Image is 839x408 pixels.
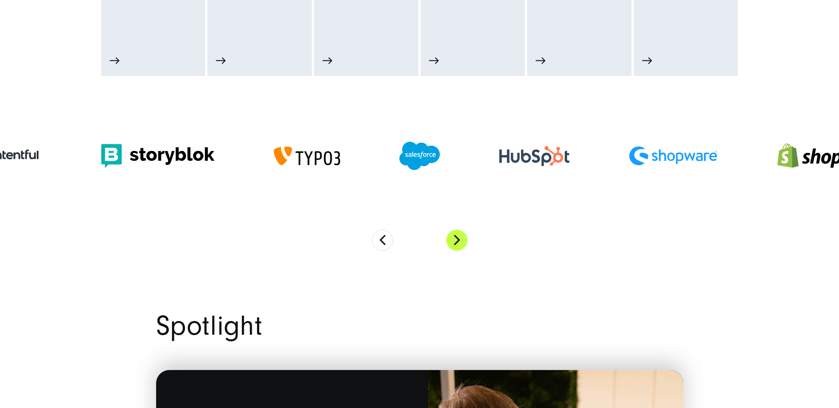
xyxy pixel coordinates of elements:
[499,146,570,166] img: HubSpot Gold Partner Agentur - Digitalagentur SUNZINET
[101,144,215,168] img: Storyblok logo Storyblok Headless CMS Agentur SUNZINET (1)
[629,146,717,166] img: Shopware Partner Agentur - Digitalagentur SUNZINET
[372,230,393,251] button: Previous
[399,142,440,170] img: Salesforce Partner Agentur - Digitalagentur SUNZINET
[446,230,467,251] button: Next
[274,147,340,165] img: TYPO3 Gold Memeber Agentur - Digitalagentur für TYPO3 CMS Entwicklung SUNZINET
[156,313,683,340] h2: Spotlight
